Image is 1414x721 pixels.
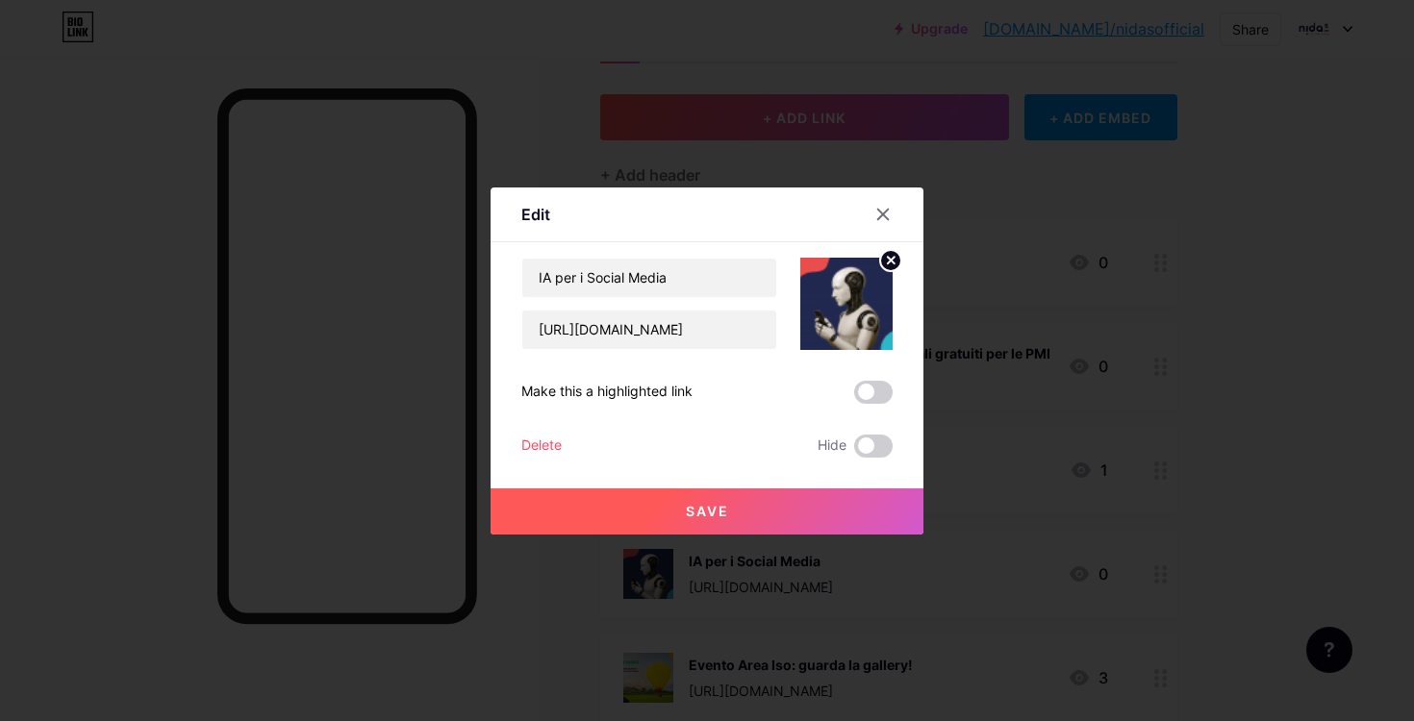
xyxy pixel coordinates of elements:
[686,503,729,519] span: Save
[522,311,776,349] input: URL
[491,488,923,535] button: Save
[818,435,846,458] span: Hide
[521,435,562,458] div: Delete
[522,259,776,297] input: Title
[800,258,893,350] img: link_thumbnail
[521,381,693,404] div: Make this a highlighted link
[521,203,550,226] div: Edit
